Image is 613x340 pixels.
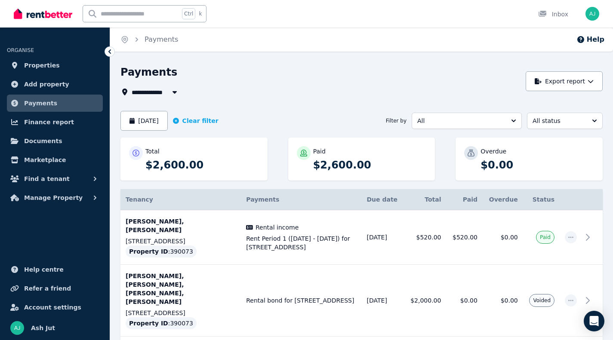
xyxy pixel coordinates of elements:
p: $2,600.00 [313,158,427,172]
button: Find a tenant [7,170,103,187]
a: Refer a friend [7,280,103,297]
p: Total [145,147,160,156]
th: Due date [362,189,404,210]
span: Help centre [24,264,64,275]
nav: Breadcrumb [110,28,188,52]
th: Tenancy [120,189,241,210]
td: $520.00 [404,210,446,265]
span: Refer a friend [24,283,71,294]
p: [STREET_ADDRESS] [126,237,236,245]
span: Paid [540,234,551,241]
button: Clear filter [173,116,219,125]
button: All status [527,113,603,129]
p: [PERSON_NAME], [PERSON_NAME], [PERSON_NAME], [PERSON_NAME] [126,272,236,306]
th: Total [404,189,446,210]
td: [DATE] [362,210,404,265]
span: Find a tenant [24,174,70,184]
td: $2,000.00 [404,265,446,337]
td: [DATE] [362,265,404,337]
p: $2,600.00 [145,158,259,172]
button: All [412,113,522,129]
a: Payments [7,95,103,112]
p: Paid [313,147,326,156]
span: Rent Period 1 ([DATE] - [DATE]) for [STREET_ADDRESS] [246,234,356,251]
span: All status [533,116,585,125]
a: Add property [7,76,103,93]
span: Rental bond for [STREET_ADDRESS] [246,296,356,305]
button: Export report [526,71,603,91]
span: Documents [24,136,62,146]
th: Status [523,189,560,210]
a: Payments [145,35,178,43]
h1: Payments [120,65,177,79]
span: Payments [246,196,279,203]
button: Help [576,34,604,45]
img: RentBetter [14,7,72,20]
span: Manage Property [24,193,83,203]
a: Marketplace [7,151,103,168]
span: Account settings [24,302,81,312]
div: Open Intercom Messenger [584,311,604,331]
a: Account settings [7,299,103,316]
span: Ash Jut [31,323,55,333]
p: [STREET_ADDRESS] [126,309,236,317]
a: Finance report [7,113,103,131]
span: Properties [24,60,60,70]
div: : 390073 [126,245,197,257]
span: Property ID [129,319,168,328]
span: Ctrl [182,8,195,19]
a: Help centre [7,261,103,278]
span: Finance report [24,117,74,127]
span: k [199,10,202,17]
td: $520.00 [446,210,483,265]
span: Filter by [386,117,407,124]
img: Ash Jut [10,321,24,335]
button: [DATE] [120,111,168,131]
span: Marketplace [24,155,66,165]
th: Overdue [483,189,523,210]
span: $0.00 [501,234,518,241]
span: Property ID [129,247,168,256]
span: ORGANISE [7,47,34,53]
span: $0.00 [501,297,518,304]
img: Ash Jut [585,7,599,21]
div: Inbox [538,10,568,18]
div: : 390073 [126,317,197,329]
span: Rental income [256,223,299,232]
td: $0.00 [446,265,483,337]
p: [PERSON_NAME], [PERSON_NAME] [126,217,236,234]
span: All [417,116,504,125]
span: Add property [24,79,69,89]
th: Paid [446,189,483,210]
p: Overdue [481,147,506,156]
span: Voided [533,297,551,304]
p: $0.00 [481,158,594,172]
a: Properties [7,57,103,74]
span: Payments [24,98,57,108]
a: Documents [7,132,103,150]
button: Manage Property [7,189,103,206]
